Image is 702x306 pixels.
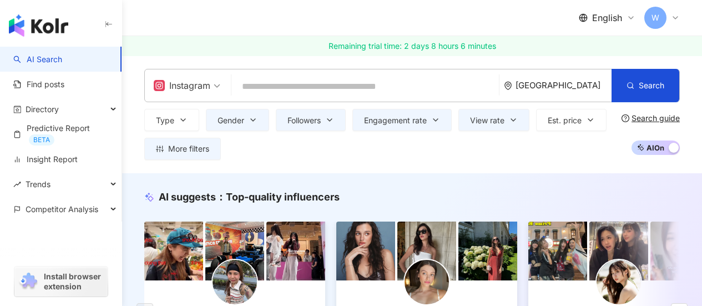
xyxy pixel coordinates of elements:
[458,222,517,280] img: post-image
[205,222,264,280] img: post-image
[597,260,641,304] img: KOL Avatar
[26,172,50,197] span: Trends
[622,114,629,122] span: question-circle
[144,138,221,160] button: More filters
[639,81,664,90] span: Search
[13,79,64,90] a: Find posts
[364,116,427,125] span: Engagement rate
[470,116,504,125] span: View rate
[536,109,607,131] button: Est. price
[213,260,257,304] img: KOL Avatar
[458,109,529,131] button: View rate
[9,14,68,37] img: logo
[206,109,269,131] button: Gender
[336,222,395,280] img: post-image
[13,54,62,65] a: searchAI Search
[122,36,702,56] a: Remaining trial time: 2 days 8 hours 6 minutes
[144,109,199,131] button: Type
[592,12,622,24] span: English
[287,116,321,125] span: Followers
[504,82,512,90] span: environment
[13,123,113,146] a: Predictive ReportBETA
[548,116,582,125] span: Est. price
[159,190,340,204] div: AI suggests ：
[516,81,612,90] div: [GEOGRAPHIC_DATA]
[168,144,209,153] span: More filters
[405,260,449,304] img: KOL Avatar
[18,273,39,290] img: chrome extension
[397,222,456,280] img: post-image
[144,222,203,280] img: post-image
[26,197,98,222] span: Competitor Analysis
[612,69,679,102] button: Search
[154,77,210,94] div: Instagram
[589,222,648,280] img: post-image
[14,267,108,297] a: chrome extensionInstall browser extension
[26,97,59,122] span: Directory
[156,116,174,125] span: Type
[13,180,21,188] span: rise
[352,109,452,131] button: Engagement rate
[528,222,587,280] img: post-image
[652,12,659,24] span: W
[13,154,78,165] a: Insight Report
[218,116,244,125] span: Gender
[266,222,325,280] img: post-image
[44,272,104,292] span: Install browser extension
[632,114,680,123] div: Search guide
[226,191,340,203] span: Top-quality influencers
[276,109,346,131] button: Followers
